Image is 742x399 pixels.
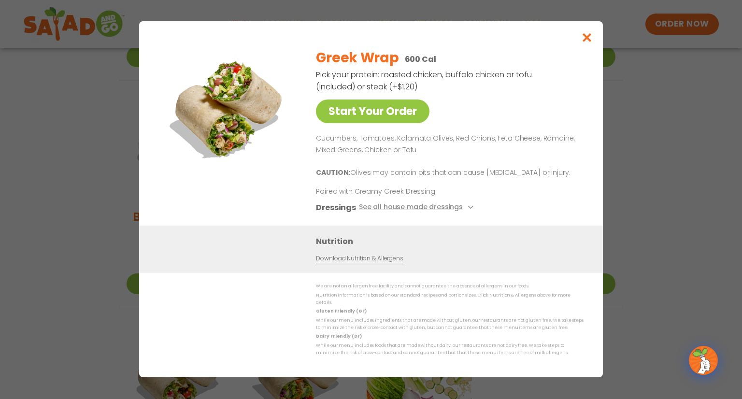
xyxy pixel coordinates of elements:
[316,317,584,332] p: While our menu includes ingredients that are made without gluten, our restaurants are not gluten ...
[571,21,603,54] button: Close modal
[316,48,399,68] h2: Greek Wrap
[316,236,588,248] h3: Nutrition
[316,283,584,290] p: We are not an allergen free facility and cannot guarantee the absence of allergens in our foods.
[161,41,296,176] img: Featured product photo for Greek Wrap
[316,202,356,214] h3: Dressings
[316,168,580,179] p: Olives may contain pits that can cause [MEDICAL_DATA] or injury.
[316,334,361,340] strong: Dairy Friendly (DF)
[316,69,533,93] p: Pick your protein: roasted chicken, buffalo chicken or tofu (included) or steak (+$1.20)
[690,347,717,374] img: wpChatIcon
[316,255,403,264] a: Download Nutrition & Allergens
[316,309,366,314] strong: Gluten Friendly (GF)
[316,342,584,357] p: While our menu includes foods that are made without dairy, our restaurants are not dairy free. We...
[405,53,436,65] p: 600 Cal
[316,133,580,156] p: Cucumbers, Tomatoes, Kalamata Olives, Red Onions, Feta Cheese, Romaine, Mixed Greens, Chicken or ...
[316,168,350,178] b: CAUTION:
[316,100,429,123] a: Start Your Order
[316,187,495,197] p: Paired with Creamy Greek Dressing
[359,202,476,214] button: See all house made dressings
[316,292,584,307] p: Nutrition information is based on our standard recipes and portion sizes. Click Nutrition & Aller...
